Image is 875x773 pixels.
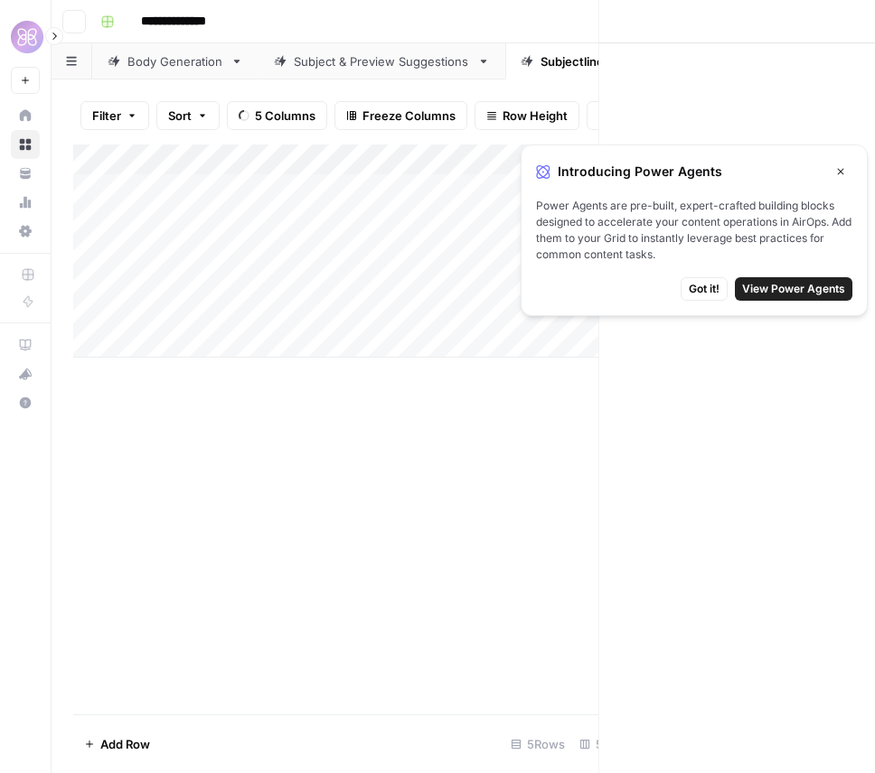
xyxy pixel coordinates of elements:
button: Got it! [681,277,728,301]
a: Body Generation [92,43,259,79]
button: View Power Agents [735,277,852,301]
a: AirOps Academy [11,331,40,359]
a: Usage [11,188,40,217]
button: Sort [156,101,220,130]
button: Filter [80,101,149,130]
button: What's new? [11,359,40,388]
button: Help + Support [11,388,40,417]
div: What's new? [12,360,39,387]
div: Introducing Power Agents [536,160,852,183]
a: Browse [11,130,40,159]
span: Filter [92,107,121,125]
button: Add Row [73,730,161,759]
a: Your Data [11,159,40,188]
span: Got it! [689,281,720,297]
button: Workspace: HoneyLove [11,14,40,60]
a: Home [11,101,40,130]
img: HoneyLove Logo [11,21,43,53]
a: Settings [11,217,40,246]
span: Sort [168,107,192,125]
div: Body Generation [127,52,223,70]
span: View Power Agents [742,281,845,297]
span: Power Agents are pre-built, expert-crafted building blocks designed to accelerate your content op... [536,198,852,263]
span: Add Row [100,735,150,753]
